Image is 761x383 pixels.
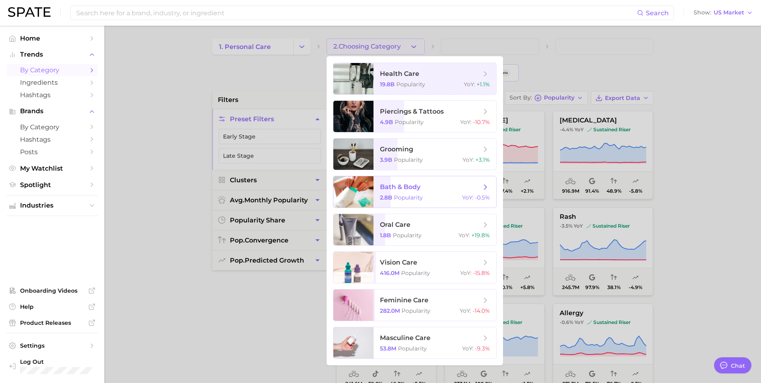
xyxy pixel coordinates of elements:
[477,81,490,88] span: +1.1%
[20,66,84,74] span: by Category
[380,118,393,126] span: 4.9b
[464,81,475,88] span: YoY :
[463,156,474,163] span: YoY :
[6,76,98,89] a: Ingredients
[6,301,98,313] a: Help
[393,232,422,239] span: Popularity
[20,136,84,143] span: Hashtags
[20,181,84,189] span: Spotlight
[6,133,98,146] a: Hashtags
[475,345,490,352] span: -9.3%
[394,194,423,201] span: Popularity
[380,232,391,239] span: 1.8b
[380,70,419,77] span: health care
[20,91,84,99] span: Hashtags
[380,183,420,191] span: bath & body
[20,148,84,156] span: Posts
[646,9,669,17] span: Search
[462,194,473,201] span: YoY :
[462,345,473,352] span: YoY :
[380,334,430,342] span: masculine care
[20,123,84,131] span: by Category
[714,10,744,15] span: US Market
[6,89,98,101] a: Hashtags
[6,64,98,76] a: by Category
[6,340,98,352] a: Settings
[6,356,98,377] a: Log out. Currently logged in with e-mail susan.littell@kao.com.
[380,269,400,277] span: 416.0m
[75,6,637,20] input: Search here for a brand, industry, or ingredient
[395,118,424,126] span: Popularity
[380,194,392,201] span: 2.8b
[460,269,471,277] span: YoY :
[6,146,98,158] a: Posts
[380,221,410,228] span: oral care
[394,156,423,163] span: Popularity
[327,56,503,365] ul: 2.Choosing Category
[20,79,84,86] span: Ingredients
[475,194,490,201] span: -0.5%
[20,165,84,172] span: My Watchlist
[6,285,98,297] a: Onboarding Videos
[380,145,413,153] span: grooming
[396,81,425,88] span: Popularity
[6,317,98,329] a: Product Releases
[473,118,490,126] span: -10.7%
[8,7,51,17] img: SPATE
[459,232,470,239] span: YoY :
[20,358,91,365] span: Log Out
[6,121,98,133] a: by Category
[380,259,417,266] span: vision care
[398,345,427,352] span: Popularity
[460,307,471,314] span: YoY :
[6,49,98,61] button: Trends
[20,108,84,115] span: Brands
[6,162,98,175] a: My Watchlist
[460,118,471,126] span: YoY :
[380,156,392,163] span: 3.9b
[20,35,84,42] span: Home
[694,10,711,15] span: Show
[20,51,84,58] span: Trends
[6,105,98,117] button: Brands
[475,156,490,163] span: +3.1%
[380,108,444,115] span: piercings & tattoos
[380,81,395,88] span: 19.8b
[20,303,84,310] span: Help
[6,200,98,212] button: Industries
[473,307,490,314] span: -14.0%
[692,8,755,18] button: ShowUS Market
[380,307,400,314] span: 282.0m
[473,269,490,277] span: -15.8%
[380,296,428,304] span: feminine care
[402,307,430,314] span: Popularity
[20,202,84,209] span: Industries
[401,269,430,277] span: Popularity
[20,319,84,326] span: Product Releases
[6,179,98,191] a: Spotlight
[6,32,98,45] a: Home
[471,232,490,239] span: +19.8%
[380,345,396,352] span: 53.8m
[20,342,84,349] span: Settings
[20,287,84,294] span: Onboarding Videos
